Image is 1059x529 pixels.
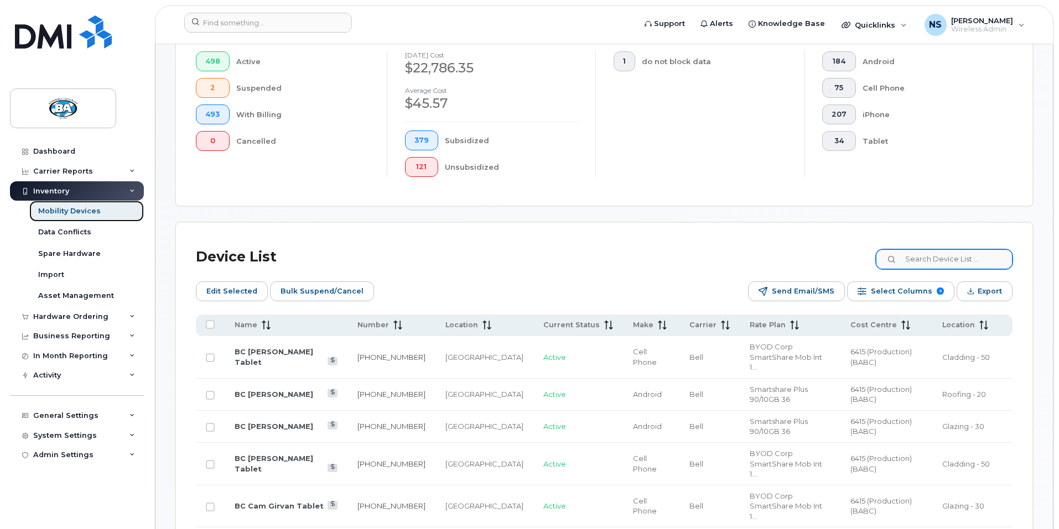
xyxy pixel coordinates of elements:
span: Glazing - 30 [942,501,984,510]
span: [GEOGRAPHIC_DATA] [445,501,523,510]
span: 6415 (Production) (BABC) [850,347,912,366]
div: Cell Phone [863,78,995,98]
button: 379 [405,130,438,150]
span: 75 [832,83,847,92]
a: BC Cam Girvan Tablet [235,501,324,510]
div: Tablet [863,131,995,151]
span: Cladding - 50 [942,353,990,362]
a: Knowledge Base [741,13,833,35]
input: Find something... [184,13,352,33]
button: 34 [822,131,856,151]
div: Quicklinks [834,14,915,36]
span: 121 [414,163,429,171]
span: Bell [689,459,703,468]
a: BC [PERSON_NAME] [235,422,313,431]
a: BC [PERSON_NAME] Tablet [235,347,313,366]
button: 184 [822,51,856,71]
h4: Average cost [405,87,578,94]
span: Active [543,501,566,510]
span: Bell [689,353,703,362]
a: BC [PERSON_NAME] Tablet [235,454,313,473]
button: 75 [822,78,856,98]
a: View Last Bill [328,389,338,397]
span: Cladding - 50 [942,459,990,468]
span: Rate Plan [750,320,786,330]
span: 0 [205,137,220,145]
span: 1 [623,57,626,66]
span: Bell [689,501,703,510]
button: Edit Selected [196,281,268,301]
a: View Last Bill [328,464,338,472]
span: Edit Selected [206,283,257,300]
div: Unsubsidized [445,157,578,177]
div: $22,786.35 [405,59,578,77]
span: [GEOGRAPHIC_DATA] [445,353,523,362]
a: [PHONE_NUMBER] [357,422,425,431]
div: $45.57 [405,94,578,113]
span: Cell Phone [633,454,657,473]
span: BYOD Corp SmartShare Mob Int 10 [750,342,822,371]
span: [GEOGRAPHIC_DATA] [445,422,523,431]
span: Smartshare Plus 90/10GB 36 [750,385,808,404]
span: Current Status [543,320,600,330]
span: 6415 (Production) (BABC) [850,454,912,473]
span: Active [543,459,566,468]
span: Make [633,320,653,330]
a: View Last Bill [328,501,338,509]
a: Support [637,13,693,35]
button: 1 [614,51,635,71]
button: 498 [196,51,230,71]
span: Roofing - 20 [942,390,986,399]
span: Android [633,422,662,431]
button: Send Email/SMS [748,281,845,301]
span: Number [357,320,389,330]
a: BC [PERSON_NAME] [235,390,313,399]
a: View Last Bill [328,421,338,430]
a: [PHONE_NUMBER] [357,501,425,510]
span: Android [633,390,662,399]
a: [PHONE_NUMBER] [357,390,425,399]
button: 207 [822,104,856,124]
span: [PERSON_NAME] [951,16,1013,25]
span: Active [543,390,566,399]
span: Smartshare Plus 90/10GB 36 [750,417,808,436]
span: Glazing - 30 [942,422,984,431]
span: 9 [937,287,944,295]
div: Cancelled [236,131,370,151]
span: 6415 (Production) (BABC) [850,385,912,404]
button: Bulk Suspend/Cancel [270,281,374,301]
div: do not block data [642,51,787,71]
span: Active [543,422,566,431]
a: Alerts [693,13,741,35]
span: 498 [205,57,220,66]
h4: [DATE] cost [405,51,578,59]
span: 493 [205,110,220,119]
span: 34 [832,137,847,145]
input: Search Device List ... [876,249,1013,269]
span: 184 [832,57,847,66]
a: View Last Bill [328,357,338,365]
span: Select Columns [871,283,932,300]
span: Cost Centre [850,320,897,330]
span: Location [942,320,975,330]
span: 6415 (Production) (BABC) [850,417,912,436]
span: Cell Phone [633,496,657,516]
div: Active [236,51,370,71]
span: 6415 (Production) (BABC) [850,496,912,516]
span: Active [543,353,566,362]
span: Wireless Admin [951,25,1013,34]
span: Bell [689,422,703,431]
span: NS [929,18,942,32]
button: 2 [196,78,230,98]
span: Quicklinks [855,20,895,29]
span: Bulk Suspend/Cancel [281,283,364,300]
button: Export [957,281,1013,301]
span: 379 [414,136,429,145]
div: Suspended [236,78,370,98]
button: 493 [196,104,230,124]
span: Cell Phone [633,347,657,366]
span: Bell [689,390,703,399]
div: Nicol Seenath [917,14,1032,36]
span: Alerts [710,18,733,29]
span: BYOD Corp SmartShare Mob Int 10 [750,449,822,478]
